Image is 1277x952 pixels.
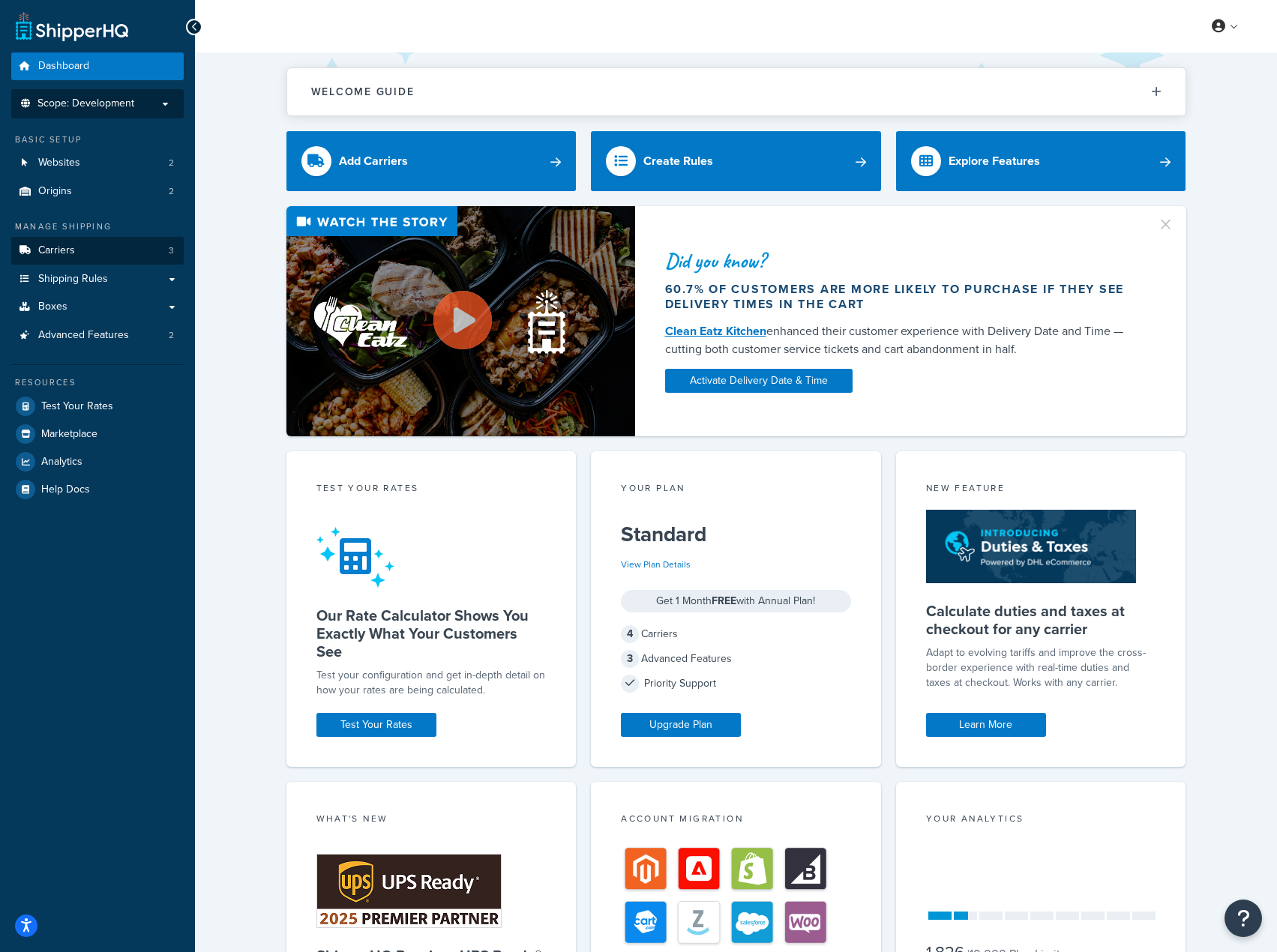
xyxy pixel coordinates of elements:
[41,456,82,469] span: Analytics
[11,293,184,321] a: Boxes
[11,178,184,205] a: Origins2
[11,237,184,265] a: Carriers3
[926,481,1156,498] div: New Feature
[926,602,1156,638] h5: Calculate duties and taxes at checkout for any carrier
[11,237,184,265] li: Carriers
[38,185,72,198] span: Origins
[621,522,851,546] h5: Standard
[712,593,736,609] strong: FREE
[38,273,108,286] span: Shipping Rules
[286,131,577,191] a: Add Carriers
[38,244,75,257] span: Carriers
[11,322,184,349] a: Advanced Features2
[926,812,1156,829] div: Your Analytics
[11,376,184,389] div: Resources
[38,329,129,342] span: Advanced Features
[316,668,547,698] div: Test your configuration and get in-depth detail on how your rates are being calculated.
[287,68,1186,115] button: Welcome Guide
[11,178,184,205] li: Origins
[38,301,67,313] span: Boxes
[11,322,184,349] li: Advanced Features
[949,151,1040,172] div: Explore Features
[591,131,881,191] a: Create Rules
[316,713,436,737] a: Test Your Rates
[11,393,184,420] a: Test Your Rates
[643,151,713,172] div: Create Rules
[665,322,766,340] a: Clean Eatz Kitchen
[316,812,547,829] div: What's New
[339,151,408,172] div: Add Carriers
[316,606,547,660] h5: Our Rate Calculator Shows You Exactly What Your Customers See
[41,428,97,441] span: Marketplace
[11,265,184,293] a: Shipping Rules
[621,625,639,643] span: 4
[11,149,184,177] li: Websites
[11,476,184,503] a: Help Docs
[665,369,853,393] a: Activate Delivery Date & Time
[286,206,635,436] img: Video thumbnail
[38,157,80,169] span: Websites
[665,322,1139,358] div: enhanced their customer experience with Delivery Date and Time — cutting both customer service ti...
[621,590,851,612] div: Get 1 Month with Annual Plan!
[11,52,184,80] a: Dashboard
[621,812,851,829] div: Account Migration
[169,244,174,257] span: 3
[169,185,174,198] span: 2
[621,713,741,737] a: Upgrade Plan
[11,133,184,146] div: Basic Setup
[621,673,851,694] div: Priority Support
[665,250,1139,271] div: Did you know?
[926,645,1156,690] p: Adapt to evolving tariffs and improve the cross-border experience with real-time duties and taxes...
[621,648,851,669] div: Advanced Features
[37,97,134,110] span: Scope: Development
[38,60,89,73] span: Dashboard
[665,282,1139,312] div: 60.7% of customers are more likely to purchase if they see delivery times in the cart
[41,400,113,413] span: Test Your Rates
[11,448,184,475] a: Analytics
[926,713,1046,737] a: Learn More
[169,329,174,342] span: 2
[316,481,547,498] div: Test your rates
[621,481,851,498] div: Your Plan
[621,558,691,571] a: View Plan Details
[11,149,184,177] a: Websites2
[311,86,415,97] h2: Welcome Guide
[11,421,184,448] a: Marketplace
[621,624,851,645] div: Carriers
[896,131,1186,191] a: Explore Features
[41,483,90,496] span: Help Docs
[1225,900,1262,937] button: Open Resource Center
[169,157,174,169] span: 2
[11,220,184,233] div: Manage Shipping
[621,650,639,668] span: 3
